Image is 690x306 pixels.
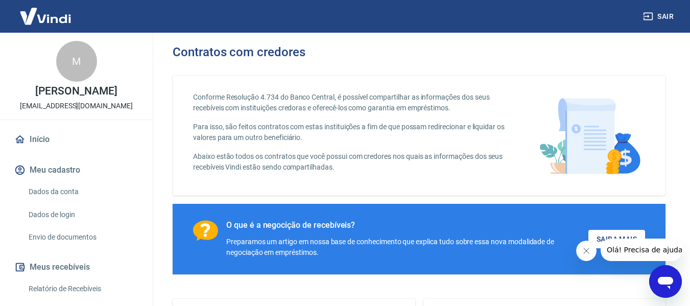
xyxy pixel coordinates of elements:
p: Para isso, são feitos contratos com estas instituições a fim de que possam redirecionar e liquida... [193,122,510,143]
iframe: Mensagem da empresa [601,239,682,261]
div: M [56,41,97,82]
div: O que é a negocição de recebíveis? [226,220,588,230]
iframe: Fechar mensagem [576,241,597,261]
button: Meu cadastro [12,159,140,181]
p: [PERSON_NAME] [35,86,117,97]
h3: Contratos com credores [173,45,305,59]
p: [EMAIL_ADDRESS][DOMAIN_NAME] [20,101,133,111]
button: Meus recebíveis [12,256,140,278]
a: Dados da conta [25,181,140,202]
img: main-image.9f1869c469d712ad33ce.png [534,92,645,179]
p: Abaixo estão todos os contratos que você possui com credores nos quais as informações dos seus re... [193,151,510,173]
span: Olá! Precisa de ajuda? [6,7,86,15]
a: Início [12,128,140,151]
p: Conforme Resolução 4.734 do Banco Central, é possível compartilhar as informações dos seus recebí... [193,92,510,113]
div: Preparamos um artigo em nossa base de conhecimento que explica tudo sobre essa nova modalidade de... [226,237,588,258]
a: Relatório de Recebíveis [25,278,140,299]
img: Vindi [12,1,79,32]
a: Saiba Mais [588,230,645,249]
a: Dados de login [25,204,140,225]
a: Envio de documentos [25,227,140,248]
button: Sair [641,7,678,26]
img: Ícone com um ponto de interrogação. [193,220,218,241]
iframe: Botão para abrir a janela de mensagens [649,265,682,298]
